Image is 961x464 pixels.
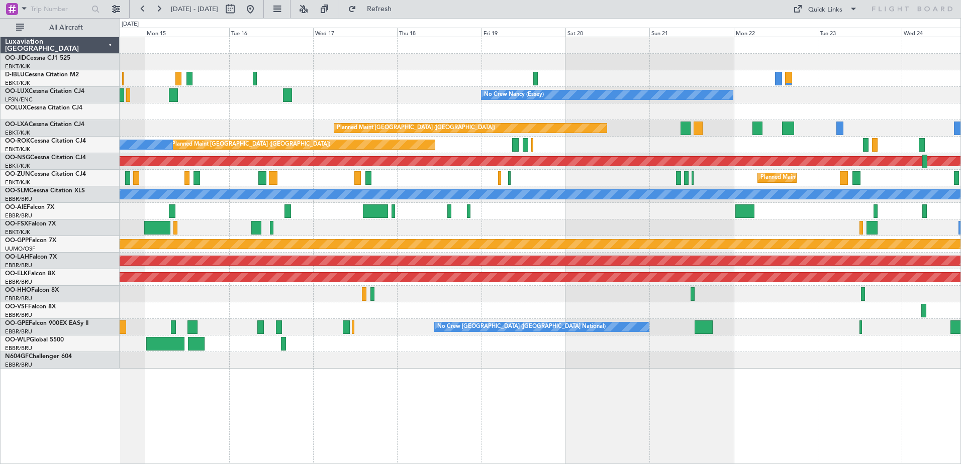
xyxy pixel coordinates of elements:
span: OO-LUX [5,88,29,94]
a: OO-AIEFalcon 7X [5,204,54,210]
a: OO-HHOFalcon 8X [5,287,59,293]
div: Wed 17 [313,28,397,37]
button: Refresh [343,1,404,17]
a: OO-ZUNCessna Citation CJ4 [5,171,86,177]
span: OO-LAH [5,254,29,260]
span: OO-ROK [5,138,30,144]
a: EBBR/BRU [5,311,32,319]
a: EBBR/BRU [5,328,32,335]
a: EBKT/KJK [5,129,30,137]
a: OO-VSFFalcon 8X [5,304,56,310]
div: Tue 16 [229,28,313,37]
span: OO-FSX [5,221,28,227]
a: OO-GPEFalcon 900EX EASy II [5,320,88,326]
a: EBKT/KJK [5,146,30,153]
span: OO-GPP [5,238,29,244]
span: OO-LXA [5,122,29,128]
a: EBBR/BRU [5,295,32,302]
a: EBBR/BRU [5,195,32,203]
div: Planned Maint Kortrijk-[GEOGRAPHIC_DATA] [760,170,878,185]
div: No Crew Nancy (Essey) [484,87,544,102]
a: EBKT/KJK [5,179,30,186]
div: Sun 21 [649,28,733,37]
span: OO-ELK [5,271,28,277]
input: Trip Number [31,2,88,17]
span: OO-WLP [5,337,30,343]
a: OO-LXACessna Citation CJ4 [5,122,84,128]
a: UUMO/OSF [5,245,35,253]
a: EBBR/BRU [5,344,32,352]
a: EBKT/KJK [5,79,30,87]
span: OO-JID [5,55,26,61]
a: EBBR/BRU [5,262,32,269]
div: Tue 23 [818,28,902,37]
span: OOLUX [5,105,27,111]
span: N604GF [5,354,29,360]
div: Planned Maint [GEOGRAPHIC_DATA] ([GEOGRAPHIC_DATA]) [337,121,495,136]
a: OOLUXCessna Citation CJ4 [5,105,82,111]
a: OO-JIDCessna CJ1 525 [5,55,70,61]
a: EBBR/BRU [5,278,32,286]
span: OO-HHO [5,287,31,293]
div: Quick Links [808,5,842,15]
span: OO-NSG [5,155,30,161]
span: [DATE] - [DATE] [171,5,218,14]
div: No Crew [GEOGRAPHIC_DATA] ([GEOGRAPHIC_DATA] National) [437,319,606,334]
a: EBKT/KJK [5,63,30,70]
a: OO-WLPGlobal 5500 [5,337,64,343]
span: OO-SLM [5,188,29,194]
a: OO-LUXCessna Citation CJ4 [5,88,84,94]
span: All Aircraft [26,24,106,31]
div: Fri 19 [482,28,565,37]
a: N604GFChallenger 604 [5,354,72,360]
a: EBBR/BRU [5,212,32,219]
span: OO-AIE [5,204,27,210]
a: LFSN/ENC [5,96,33,103]
button: All Aircraft [11,20,109,36]
div: Mon 15 [145,28,229,37]
a: OO-LAHFalcon 7X [5,254,57,260]
a: EBBR/BRU [5,361,32,369]
a: OO-ROKCessna Citation CJ4 [5,138,86,144]
div: Mon 22 [734,28,818,37]
div: [DATE] [122,20,139,29]
span: Refresh [358,6,401,13]
a: OO-GPPFalcon 7X [5,238,56,244]
a: D-IBLUCessna Citation M2 [5,72,79,78]
a: OO-NSGCessna Citation CJ4 [5,155,86,161]
span: OO-VSF [5,304,28,310]
div: Thu 18 [397,28,481,37]
a: OO-FSXFalcon 7X [5,221,56,227]
button: Quick Links [788,1,862,17]
a: EBKT/KJK [5,228,30,236]
span: OO-GPE [5,320,29,326]
span: OO-ZUN [5,171,30,177]
div: Planned Maint [GEOGRAPHIC_DATA] ([GEOGRAPHIC_DATA]) [172,137,330,152]
a: OO-SLMCessna Citation XLS [5,188,85,194]
a: OO-ELKFalcon 8X [5,271,55,277]
a: EBKT/KJK [5,162,30,170]
span: D-IBLU [5,72,25,78]
div: Sat 20 [565,28,649,37]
